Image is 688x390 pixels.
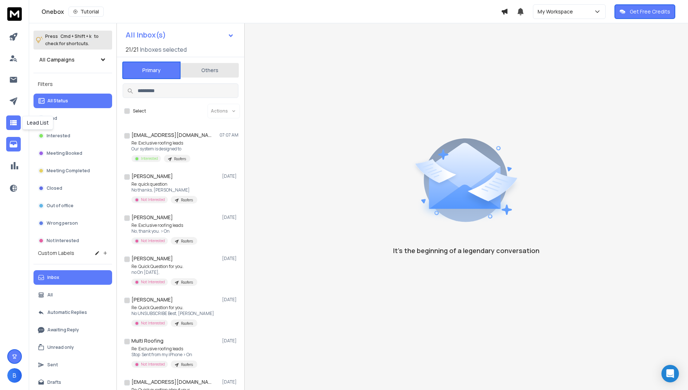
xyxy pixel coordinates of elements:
div: Lead List [22,116,54,130]
p: Re: Exclusive roofing leads [131,140,190,146]
h1: All Inbox(s) [126,31,166,39]
button: Meeting Completed [33,164,112,178]
button: All Inbox(s) [120,28,240,42]
p: [DATE] [222,338,238,344]
h1: [EMAIL_ADDRESS][DOMAIN_NAME] [131,131,211,139]
h3: Filters [33,79,112,89]
p: Not Interested [47,238,79,244]
p: Not Interested [141,320,165,326]
button: Meeting Booked [33,146,112,161]
h1: [PERSON_NAME] [131,296,173,303]
h1: Multi Roofing [131,337,163,344]
p: Roofers [181,321,193,326]
p: All [47,292,53,298]
div: Onebox [41,7,501,17]
button: Drafts [33,375,112,390]
p: Meeting Completed [47,168,90,174]
button: Awaiting Reply [33,323,112,337]
p: Not Interested [141,197,165,202]
p: Wrong person [47,220,78,226]
p: No thanks, [PERSON_NAME] [131,187,197,193]
p: Automatic Replies [47,310,87,315]
p: Out of office [47,203,74,209]
button: Others [181,62,239,78]
span: 21 / 21 [126,45,139,54]
button: B [7,368,22,383]
p: Awaiting Reply [47,327,79,333]
p: Inbox [47,275,59,280]
p: Re: Quick Question for you. [131,305,214,311]
p: Roofers [181,197,193,203]
button: All Status [33,94,112,108]
p: Re: Quick Question for you. [131,264,197,269]
p: Drafts [47,379,61,385]
p: Interested [47,133,70,139]
p: No UNSUBSCRIBE Best, [PERSON_NAME] [131,311,214,316]
p: All Status [47,98,68,104]
p: Not Interested [141,362,165,367]
button: Out of office [33,198,112,213]
p: Roofers [174,156,186,162]
label: Select [133,108,146,114]
button: Inbox [33,270,112,285]
h1: [PERSON_NAME] [131,214,173,221]
p: 07:07 AM [220,132,238,138]
p: Meeting Booked [47,150,82,156]
p: no On [DATE], [131,269,197,275]
button: Tutorial [68,7,104,17]
p: Unread only [47,344,74,350]
h1: [PERSON_NAME] [131,173,173,180]
button: Lead [33,111,112,126]
p: Lead [47,115,57,121]
h1: All Campaigns [39,56,75,63]
button: Get Free Credits [614,4,675,19]
p: [DATE] [222,379,238,385]
p: My Workspace [538,8,576,15]
p: Not Interested [141,238,165,244]
h1: [PERSON_NAME] [131,255,173,262]
p: Not Interested [141,279,165,285]
p: Re: Exclusive roofing leads [131,346,197,352]
p: [DATE] [222,214,238,220]
p: Interested [141,156,158,161]
p: [DATE] [222,297,238,303]
p: [DATE] [222,173,238,179]
button: Closed [33,181,112,196]
h3: Inboxes selected [140,45,187,54]
p: Our system is designed to [131,146,190,152]
button: Wrong person [33,216,112,231]
div: Open Intercom Messenger [661,365,679,382]
p: Stop Sent from my iPhone > On [131,352,197,358]
button: Not Interested [33,233,112,248]
p: No, thank you. > On [131,228,197,234]
p: Press to check for shortcuts. [45,33,99,47]
p: Roofers [181,362,193,367]
button: All [33,288,112,302]
p: Closed [47,185,62,191]
button: Primary [122,62,181,79]
p: Get Free Credits [630,8,670,15]
p: Roofers [181,280,193,285]
p: [DATE] [222,256,238,261]
button: Sent [33,358,112,372]
span: Cmd + Shift + k [59,32,92,40]
p: Re: Exclusive roofing leads [131,222,197,228]
button: Interested [33,129,112,143]
button: Unread only [33,340,112,355]
h1: [EMAIL_ADDRESS][DOMAIN_NAME] [131,378,211,386]
p: Re: quick question [131,181,197,187]
button: All Campaigns [33,52,112,67]
p: It’s the beginning of a legendary conversation [393,245,539,256]
p: Sent [47,362,58,368]
p: Roofers [181,239,193,244]
button: Automatic Replies [33,305,112,320]
h3: Custom Labels [38,249,74,257]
